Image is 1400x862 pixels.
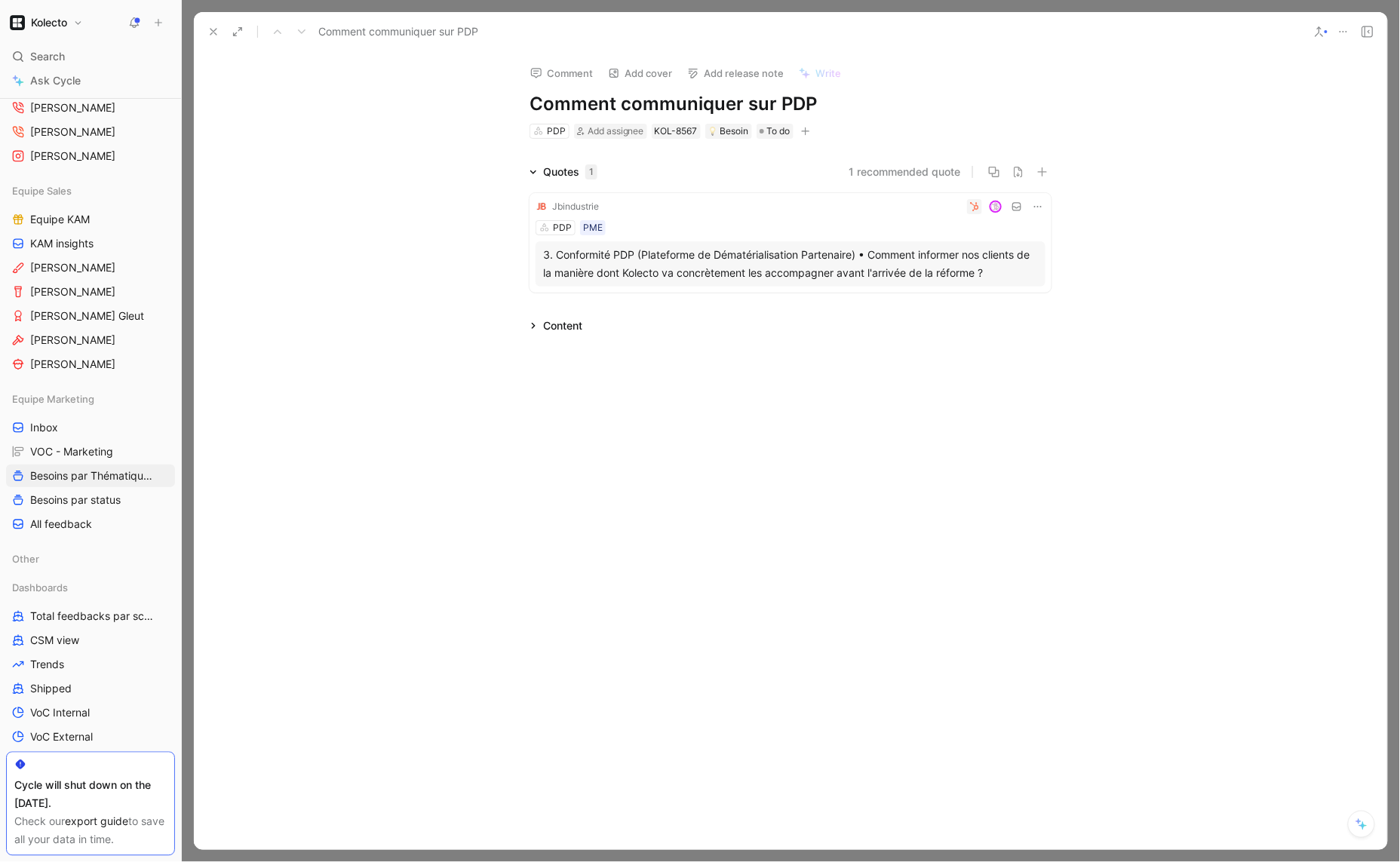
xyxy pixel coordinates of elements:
div: PME [583,220,603,235]
button: Add cover [601,63,679,84]
div: To do [757,124,794,139]
div: Equipe Sales [6,179,175,202]
a: CSM view [6,629,175,652]
a: [PERSON_NAME] [6,353,175,376]
a: [PERSON_NAME] [6,281,175,303]
span: [PERSON_NAME] [30,284,115,299]
a: [PERSON_NAME] [6,121,175,143]
a: Total feedbacks par scope [6,605,175,627]
span: Ask Cycle [30,72,81,90]
div: Equipe SalesEquipe KAMKAM insights[PERSON_NAME][PERSON_NAME][PERSON_NAME] Gleut[PERSON_NAME][PERS... [6,179,175,376]
img: logo [536,201,548,213]
h1: Kolecto [31,16,67,29]
button: Add release note [680,63,791,84]
span: VOC - Marketing [30,444,113,459]
span: Other [12,551,39,566]
a: [PERSON_NAME] [6,329,175,351]
span: Comment communiquer sur PDP [318,23,478,41]
button: Comment [523,63,600,84]
span: Dashboards [12,580,68,595]
div: Quotes1 [523,163,603,181]
a: VoC Internal [6,701,175,724]
a: Equipe KAM [6,208,175,231]
span: Inbox [30,420,58,435]
div: KOL-8567 [655,124,698,139]
span: VoC External [30,729,93,744]
a: [PERSON_NAME] Gleut [6,305,175,327]
div: Content [523,317,588,335]
a: Customer view [6,750,175,772]
div: Check our to save all your data in time. [14,813,167,849]
a: VOC - Marketing [6,440,175,463]
div: Dashboards [6,576,175,599]
a: All feedback [6,513,175,535]
button: KolectoKolecto [6,12,87,33]
img: 💡 [708,127,717,136]
div: Content [543,317,582,335]
span: Equipe Marketing [12,391,94,406]
span: VoC Internal [30,705,90,720]
div: Search [6,45,175,68]
button: 1 recommended quote [849,163,960,181]
span: All feedback [30,517,92,532]
span: [PERSON_NAME] [30,357,115,372]
div: PDP [547,124,566,139]
h1: Comment communiquer sur PDP [530,92,1052,116]
button: Write [792,63,848,84]
span: Shipped [30,681,72,696]
a: Ask Cycle [6,69,175,92]
div: Jbindustrie [552,199,599,214]
div: Equipe MarketingInboxVOC - MarketingBesoins par ThématiquesBesoins par statusAll feedback [6,388,175,535]
span: Equipe Sales [12,183,72,198]
div: DashboardsTotal feedbacks par scopeCSM viewTrendsShippedVoC InternalVoC ExternalCustomer viewFeat... [6,576,175,796]
span: Add assignee [588,125,644,137]
span: [PERSON_NAME] [30,333,115,348]
span: Write [815,66,841,80]
a: Besoins par status [6,489,175,511]
div: PDP [553,220,572,235]
div: 3. Conformité PDP (Plateforme de Dématérialisation Partenaire) • Comment informer nos clients de ... [543,246,1038,282]
div: 💡Besoin [705,124,752,139]
a: Besoins par Thématiques [6,465,175,487]
span: [PERSON_NAME] [30,260,115,275]
span: Total feedbacks par scope [30,609,155,624]
span: [PERSON_NAME] Gleut [30,308,144,324]
a: KAM insights [6,232,175,255]
div: Besoin [708,124,749,139]
span: [PERSON_NAME] [30,124,115,140]
span: Trends [30,657,64,672]
div: Quotes [543,163,597,181]
span: [PERSON_NAME] [30,149,115,164]
a: Shipped [6,677,175,700]
img: Kolecto [10,15,25,30]
a: [PERSON_NAME] [6,145,175,167]
div: Other [6,548,175,575]
a: [PERSON_NAME] [6,97,175,119]
span: [PERSON_NAME] [30,100,115,115]
a: export guide [65,815,128,828]
span: Besoins par Thématiques [30,468,154,483]
span: Equipe KAM [30,212,90,227]
a: VoC External [6,725,175,748]
span: CSM view [30,633,79,648]
span: To do [767,124,791,139]
span: Search [30,48,65,66]
span: Besoins par status [30,492,121,508]
div: Cycle will shut down on the [DATE]. [14,777,167,813]
a: Trends [6,653,175,676]
div: Other [6,548,175,570]
div: 1 [585,164,597,179]
a: Inbox [6,416,175,439]
a: [PERSON_NAME] [6,256,175,279]
span: KAM insights [30,236,94,251]
img: avatar [991,201,1001,211]
div: Equipe Marketing [6,388,175,410]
